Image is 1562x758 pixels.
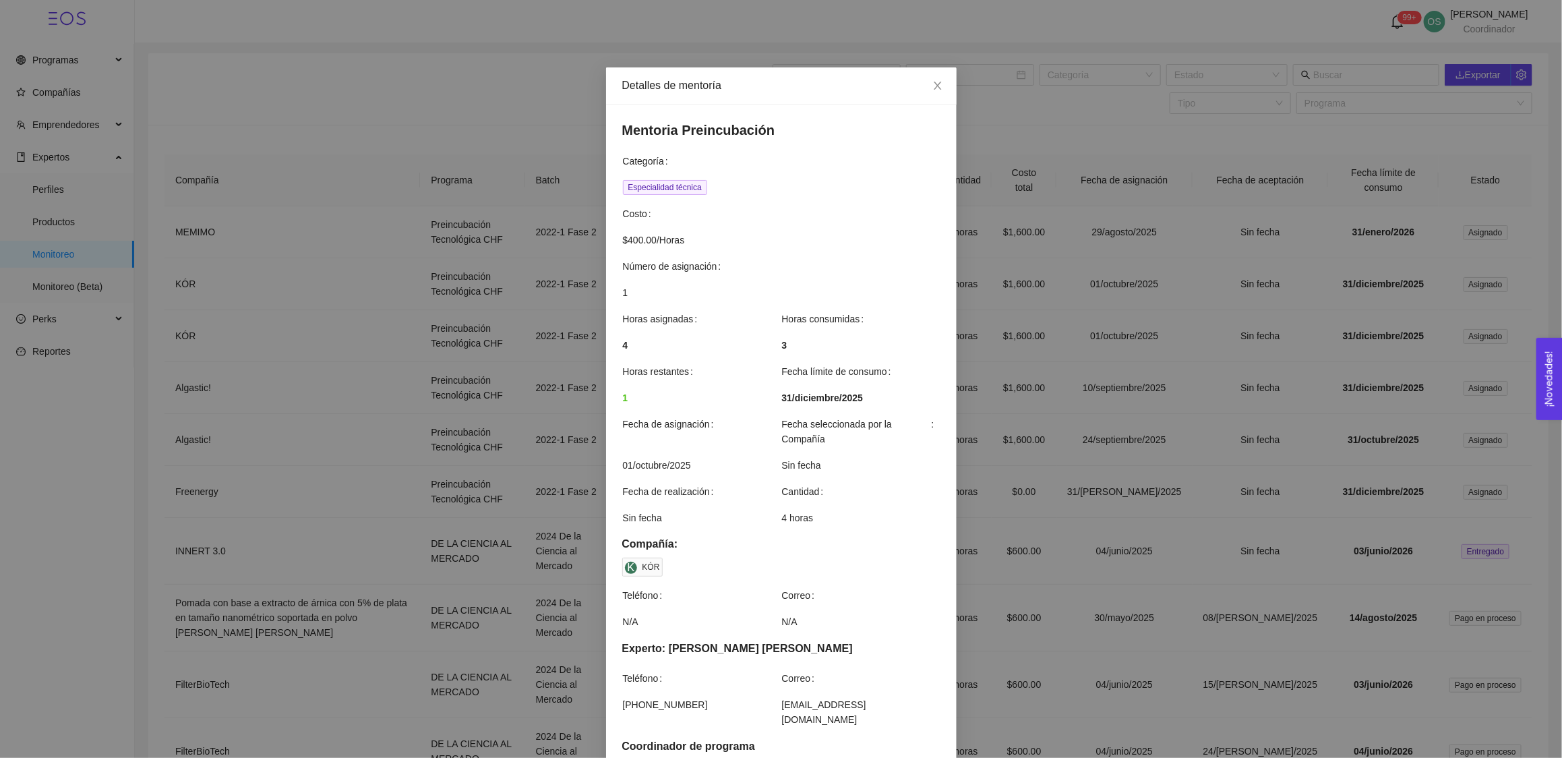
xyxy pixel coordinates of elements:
span: K [627,562,634,573]
span: Teléfono [623,671,668,686]
button: Close [919,67,957,105]
span: 4 horas [782,511,940,525]
div: Detalles de mentoría [622,78,940,93]
span: Horas asignadas [623,312,703,326]
strong: 4 [623,340,628,351]
span: Número de asignación [623,259,727,274]
span: 1 [623,285,940,300]
span: N/A [782,614,940,629]
span: Categoría [623,154,673,169]
span: Fecha seleccionada por la Compañía [782,417,940,446]
span: N/A [623,614,781,629]
div: Experto: [PERSON_NAME] [PERSON_NAME] [622,640,940,657]
span: Correo [782,588,820,603]
span: Horas restantes [623,364,699,379]
span: Teléfono [623,588,668,603]
span: close [932,80,943,91]
button: Open Feedback Widget [1536,338,1562,420]
h5: Compañía: [622,536,940,552]
span: $400.00 / Horas [623,233,940,247]
span: [PHONE_NUMBER] [623,697,781,712]
span: Correo [782,671,820,686]
span: Fecha de realización [623,484,719,499]
span: Cantidad [782,484,829,499]
span: Especialidad técnica [623,180,707,195]
span: Sin fecha [782,458,940,473]
h4: Mentoria Preincubación [622,121,940,140]
span: Fecha límite de consumo [782,364,897,379]
span: 01/octubre/2025 [623,458,781,473]
strong: 1 [623,392,628,403]
span: Horas consumidas [782,312,870,326]
span: Costo [623,206,657,221]
div: Coordinador de programa [622,738,940,755]
span: 31/diciembre/2025 [782,390,864,405]
span: Fecha de asignación [623,417,719,432]
span: Sin fecha [623,511,781,525]
span: [EMAIL_ADDRESS][DOMAIN_NAME] [782,697,940,727]
div: KÓR [642,560,660,574]
strong: 3 [782,340,787,351]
